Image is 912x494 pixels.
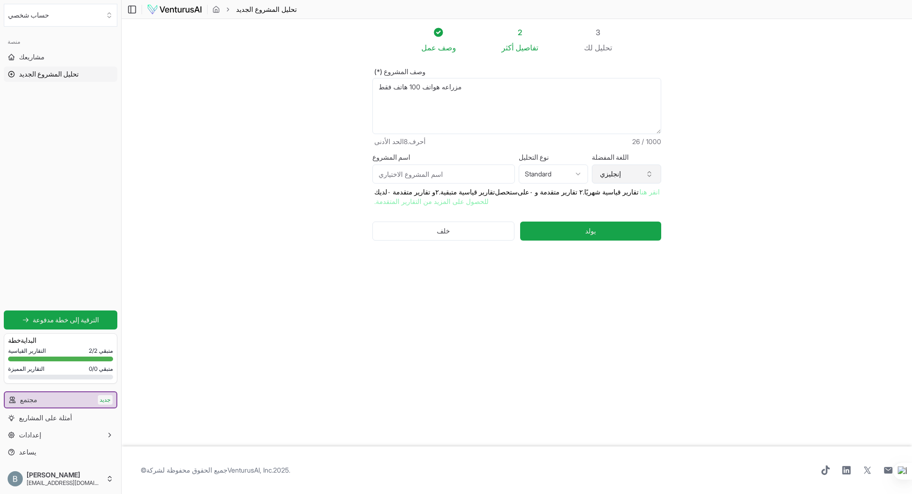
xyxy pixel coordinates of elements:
button: خلف [372,222,514,241]
font: 0 [89,365,92,372]
font: التقارير المميزة [8,365,45,372]
font: اللغة المفضلة [592,153,629,161]
font: ٢ [579,188,583,196]
font: حساب شخصي [8,11,49,19]
font: تحليل المشروع الجديد [19,70,79,78]
font: ٢ [435,188,439,196]
font: 3 [596,28,600,37]
font: و [432,188,436,196]
font: ستحصل [495,188,518,196]
a: تحليل المشروع الجديد [4,67,117,82]
nav: فتات الخبز [212,5,297,14]
font: الترقية إلى خطة مدفوعة [33,316,99,324]
font: تحليل [595,43,612,52]
font: 2025 [273,466,289,474]
font: إنجليزي [600,170,621,178]
font: يساعد [19,448,36,456]
font: متبقي [99,347,113,354]
font: إعدادات [19,431,41,439]
font: البداية [21,336,37,344]
font: 0 [94,365,97,372]
font: / [92,347,94,354]
font: أمثلة على المشاريع [19,414,72,422]
a: مجتمعجديد [5,392,116,407]
font: يولد [585,227,596,235]
textarea: مزراعه هواتف 100 هاتف فقط [372,78,661,134]
img: الشعار [147,4,202,15]
font: منصة [8,38,20,45]
font: خطة [8,336,21,344]
a: يساعد [4,445,117,460]
font: اسم المشروع [372,153,410,161]
font: أكثر [502,43,514,52]
font: تفاصيل [516,43,539,52]
font: متبقي [99,365,113,372]
font: تقارير متقدمة و [535,188,578,196]
font: خلف [437,227,450,235]
font: وصف المشروع (*) [374,68,426,76]
span: تحليل المشروع الجديد [236,5,297,14]
font: نوع التحليل [519,153,549,161]
a: مشاريعك [4,49,117,65]
font: 2 [89,347,92,354]
font: 8 [404,137,408,145]
font: مشاريعك [19,53,44,61]
button: إعدادات [4,427,117,443]
font: 2 [94,347,97,354]
button: [PERSON_NAME][EMAIL_ADDRESS][DOMAIN_NAME] [4,467,117,490]
font: الحد الأدنى [374,137,404,145]
font: مجتمع [20,396,37,404]
font: تقارير قياسية متبقية. [439,188,495,196]
font: ٠ [529,188,533,196]
font: [EMAIL_ADDRESS][DOMAIN_NAME] [27,479,119,486]
font: . [289,466,290,474]
font: لك [584,43,593,52]
button: يولد [520,222,661,241]
font: تقارير متقدمة [393,188,430,196]
font: تحليل المشروع الجديد [236,5,297,13]
font: / [92,365,94,372]
font: على [518,188,530,196]
font: التقارير القياسية [8,347,46,354]
font: تقارير قياسية شهريًا. [583,188,638,196]
font: جديد [100,396,111,403]
font: أحرف. [408,137,426,145]
font: عمل [421,43,436,52]
font: 2 [518,28,522,37]
button: اختر منظمة [4,4,117,27]
font: 26 / 1000 [632,137,661,145]
input: اسم المشروع الاختياري [372,165,515,184]
font: [PERSON_NAME] [27,471,80,479]
font: انقر هنا للحصول على المزيد من التقارير المتقدمة. [374,188,660,205]
a: أمثلة على المشاريع [4,410,117,426]
font: ٠ [387,188,391,196]
font: جميع الحقوق محفوظة لشركة [146,466,228,474]
img: ACg8ocLnZZAaV-H4tq5ZHhNKi_KPrUirDK15eMFyawAI_7R3lCRD=s96-c [8,471,23,486]
font: © [141,466,146,474]
font: وصف [438,43,456,52]
font: لديك [374,188,387,196]
a: الترقية إلى خطة مدفوعة [4,310,117,329]
a: VenturusAI, Inc. [228,466,273,474]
